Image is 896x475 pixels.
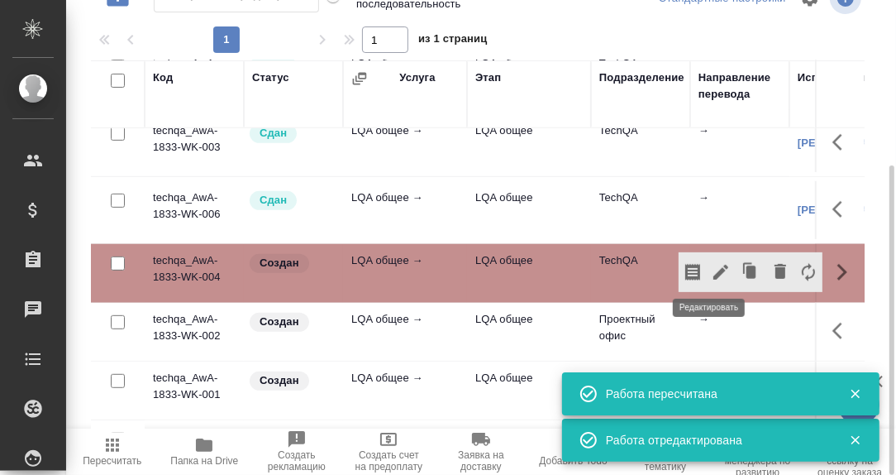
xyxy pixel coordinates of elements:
[145,181,244,239] td: techqa_AwA-1833-WK-006
[679,252,707,292] button: Скопировать мини-бриф
[353,449,426,473] span: Создать счет на предоплату
[252,70,289,86] div: Статус
[599,70,684,86] div: Подразделение
[248,252,335,275] div: Заказ еще не согласован с клиентом, искать исполнителей рано
[260,125,287,142] p: Сдан
[343,303,467,361] td: LQA общее →
[822,252,862,292] button: Скрыть кнопки
[539,455,607,467] span: Добавить Todo
[343,181,467,239] td: LQA общее →
[475,252,583,269] p: LQA общее
[475,190,583,206] p: LQA общее
[445,449,517,473] span: Заявка на доставку
[690,362,789,420] td: →
[475,122,583,139] p: LQA общее
[343,244,467,302] td: LQA общее →
[798,204,889,216] a: [PERSON_NAME]
[591,181,690,239] td: TechQA
[591,362,690,420] td: Проектный офис
[690,181,789,239] td: →
[690,303,789,361] td: →
[606,386,824,402] div: Работа пересчитана
[475,370,583,386] p: LQA общее
[159,429,251,475] button: Папка на Drive
[343,429,436,475] button: Создать счет на предоплату
[170,455,238,467] span: Папка на Drive
[260,314,299,330] p: Создан
[248,370,335,392] div: Заказ еще не согласован с клиентом, искать исполнителей рано
[591,303,690,361] td: Проектный офис
[248,190,335,212] div: Менеджер проверил работу исполнителя, передает ее на следующий этап
[822,190,862,229] button: Здесь прячутся важные кнопки
[66,429,159,475] button: Пересчитать
[735,252,766,292] button: Клонировать
[798,70,870,86] div: Исполнитель
[766,252,794,292] button: Удалить
[435,429,527,475] button: Заявка на доставку
[145,114,244,172] td: techqa_AwA-1833-WK-003
[606,432,824,449] div: Работа отредактирована
[343,114,467,172] td: LQA общее →
[145,244,244,302] td: techqa_AwA-1833-WK-004
[145,303,244,361] td: techqa_AwA-1833-WK-002
[260,449,333,473] span: Создать рекламацию
[690,244,789,302] td: →
[248,122,335,145] div: Менеджер проверил работу исполнителя, передает ее на следующий этап
[418,29,488,53] span: из 1 страниц
[399,70,435,86] div: Услуга
[260,192,287,209] p: Сдан
[822,311,862,351] button: Здесь прячутся важные кнопки
[838,386,872,401] button: Закрыть
[260,372,299,389] p: Создан
[591,244,690,302] td: TechQA
[260,255,299,271] p: Создан
[475,70,501,86] div: Этап
[794,252,822,292] button: Заменить
[343,362,467,420] td: LQA общее →
[475,311,583,328] p: LQA общее
[153,70,173,86] div: Код
[822,370,862,410] button: Здесь прячутся важные кнопки
[822,122,862,162] button: Здесь прячутся важные кнопки
[527,429,620,475] button: Добавить Todo
[798,137,889,149] a: [PERSON_NAME]
[248,311,335,333] div: Заказ еще не согласован с клиентом, искать исполнителей рано
[83,455,141,467] span: Пересчитать
[690,114,789,172] td: →
[698,70,781,103] div: Направление перевода
[250,429,343,475] button: Создать рекламацию
[145,362,244,420] td: techqa_AwA-1833-WK-001
[838,433,872,448] button: Закрыть
[591,114,690,172] td: TechQA
[351,70,368,87] button: Сгруппировать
